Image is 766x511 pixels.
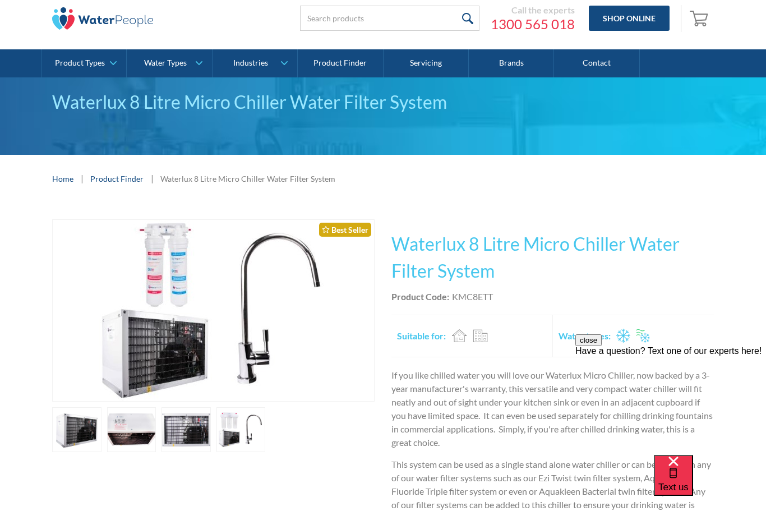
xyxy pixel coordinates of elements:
a: open lightbox [216,407,266,452]
p: If you like chilled water you will love our Waterlux Micro Chiller, now backed by a 3-year manufa... [391,369,714,449]
div: Water Types [144,58,187,68]
h1: Waterlux 8 Litre Micro Chiller Water Filter System [391,231,714,284]
a: Home [52,173,73,185]
a: Contact [554,49,639,77]
iframe: podium webchat widget bubble [654,455,766,511]
div: Call the experts [491,4,575,16]
a: Shop Online [589,6,670,31]
a: Product Types [41,49,126,77]
div: | [79,172,85,185]
a: 1300 565 018 [491,16,575,33]
a: Industries [213,49,297,77]
a: Product Finder [90,173,144,185]
input: Search products [300,6,479,31]
img: shopping cart [690,9,711,27]
a: Water Types [127,49,211,77]
a: Open empty cart [687,5,714,32]
div: Waterlux 8 Litre Micro Chiller Water Filter System [52,89,714,116]
h2: Water types: [559,329,611,343]
div: Industries [233,58,268,68]
div: Product Types [55,58,105,68]
a: Servicing [384,49,469,77]
div: KMC8ETT [452,290,493,303]
strong: Product Code: [391,291,449,302]
div: Best Seller [319,223,371,237]
a: Product Finder [298,49,383,77]
a: Brands [469,49,554,77]
iframe: podium webchat widget prompt [575,334,766,469]
a: open lightbox [52,219,375,402]
div: Waterlux 8 Litre Micro Chiller Water Filter System [160,173,335,185]
a: open lightbox [161,407,211,452]
img: The Water People [52,7,153,30]
a: open lightbox [52,407,101,452]
a: open lightbox [107,407,156,452]
img: Waterlux 8 Litre Micro Chiller Water Filter System [77,220,349,401]
div: | [149,172,155,185]
h2: Suitable for: [397,329,446,343]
